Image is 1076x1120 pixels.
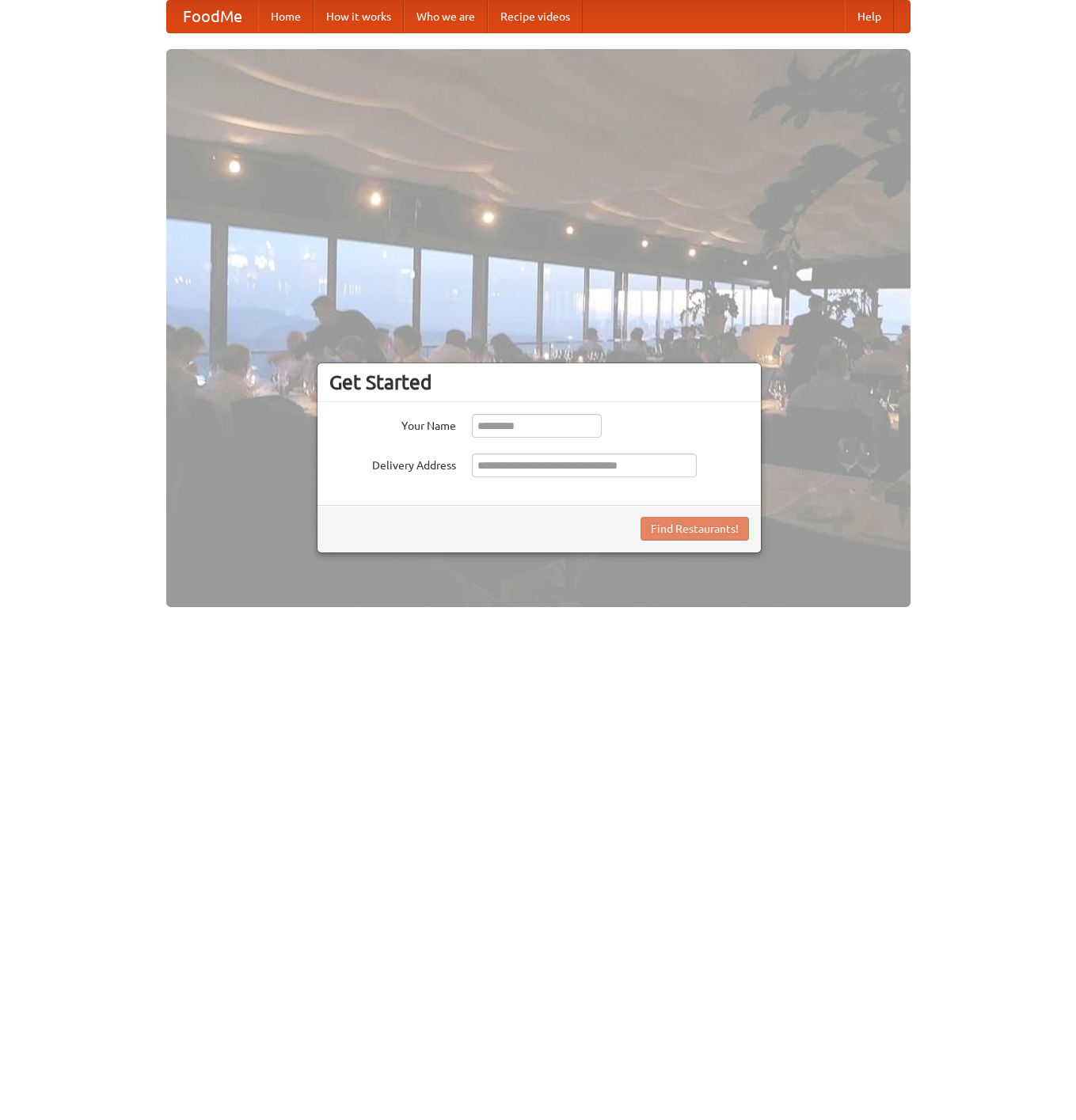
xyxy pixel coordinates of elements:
[845,1,894,32] a: Help
[641,517,749,541] button: Find Restaurants!
[329,414,456,434] label: Your Name
[314,1,404,32] a: How it works
[488,1,583,32] a: Recipe videos
[329,370,749,394] h3: Get Started
[329,454,456,473] label: Delivery Address
[404,1,488,32] a: Who we are
[167,1,258,32] a: FoodMe
[258,1,314,32] a: Home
